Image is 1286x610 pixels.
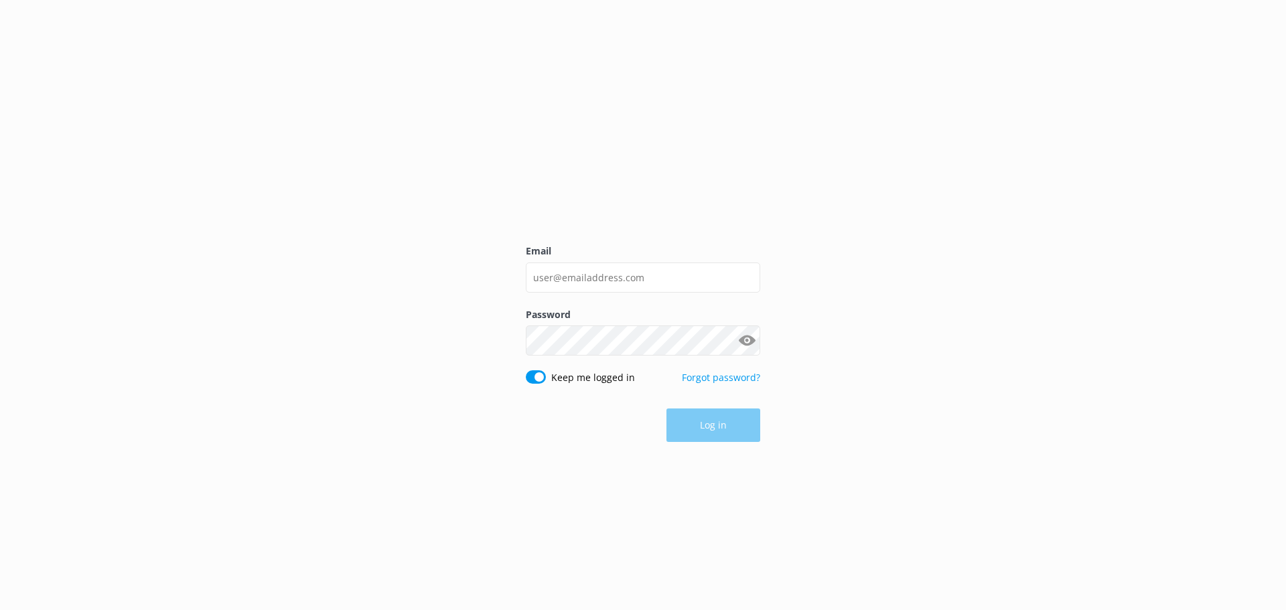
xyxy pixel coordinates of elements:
label: Password [526,307,760,322]
button: Show password [733,327,760,354]
a: Forgot password? [682,371,760,384]
label: Keep me logged in [551,370,635,385]
label: Email [526,244,760,258]
input: user@emailaddress.com [526,262,760,293]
